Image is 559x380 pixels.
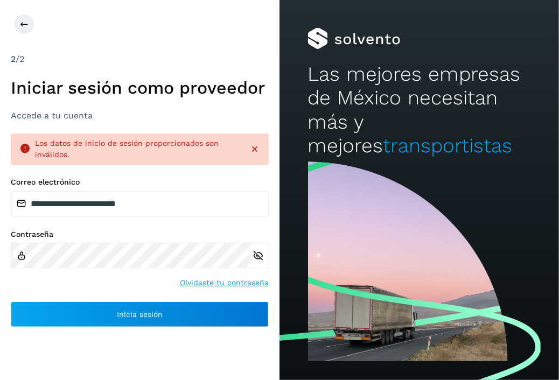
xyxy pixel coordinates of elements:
[308,62,531,158] h2: Las mejores empresas de México necesitan más y mejores
[117,311,163,318] span: Inicia sesión
[180,277,269,288] a: Olvidaste tu contraseña
[11,178,269,187] label: Correo electrónico
[11,78,269,98] h1: Iniciar sesión como proveedor
[11,110,269,121] h3: Accede a tu cuenta
[11,54,16,64] span: 2
[11,301,269,327] button: Inicia sesión
[11,53,269,66] div: /2
[11,230,269,239] label: Contraseña
[383,134,512,157] span: transportistas
[35,138,241,160] div: Los datos de inicio de sesión proporcionados son inválidos.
